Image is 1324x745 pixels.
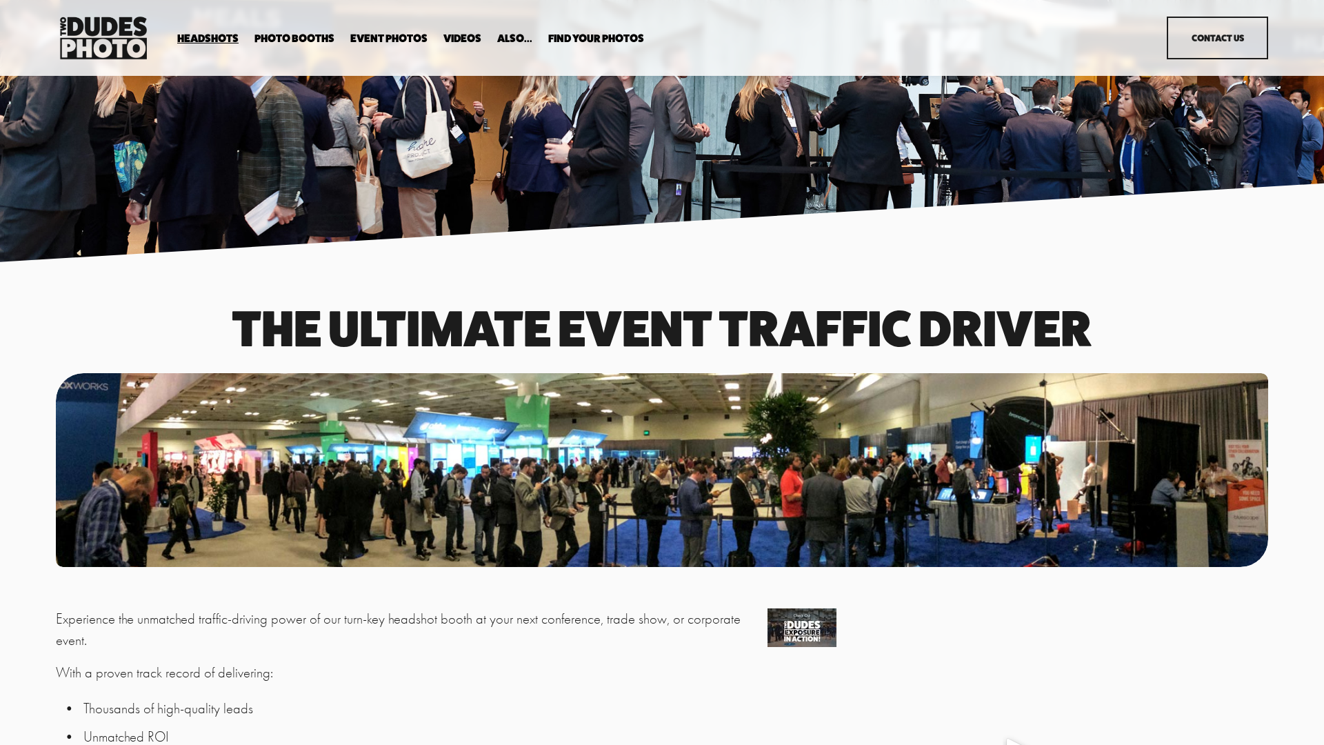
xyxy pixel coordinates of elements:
a: Event Photos [350,32,428,46]
img: Two Dudes Photo | Headshots, Portraits &amp; Photo Booths [56,13,151,63]
span: Also... [497,33,532,44]
a: folder dropdown [177,32,239,46]
p: With a proven track record of delivering: [56,662,760,684]
span: Find Your Photos [548,33,644,44]
a: folder dropdown [497,32,532,46]
span: Photo Booths [254,33,334,44]
p: Experience the unmatched traffic-driving power of our turn-key headshot booth at your next confer... [56,608,760,651]
h1: The Ultimate event traffic driver [56,306,1269,351]
p: Thousands of high-quality leads [83,698,760,719]
a: Contact Us [1167,17,1268,59]
a: Videos [443,32,481,46]
a: folder dropdown [548,32,644,46]
a: folder dropdown [254,32,334,46]
span: Headshots [177,33,239,44]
